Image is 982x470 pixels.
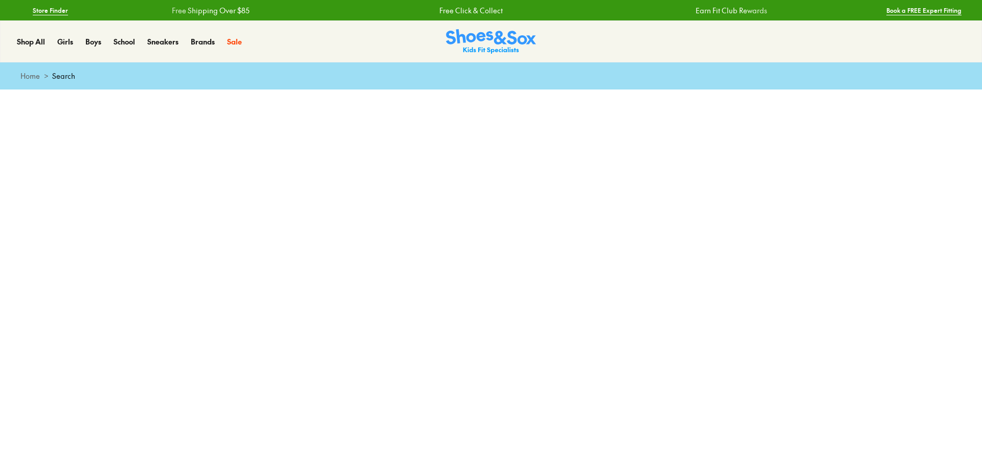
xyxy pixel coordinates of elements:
a: Free Shipping Over $85 [172,5,250,16]
a: Store Finder [20,1,68,19]
span: Book a FREE Expert Fitting [886,6,962,15]
span: Store Finder [33,6,68,15]
a: Earn Fit Club Rewards [696,5,767,16]
a: Shoes & Sox [446,29,536,54]
a: School [114,36,135,47]
span: Search [52,71,75,81]
a: Free Click & Collect [439,5,503,16]
a: Sneakers [147,36,178,47]
a: Girls [57,36,73,47]
a: Home [20,71,40,81]
img: SNS_Logo_Responsive.svg [446,29,536,54]
a: Book a FREE Expert Fitting [874,1,962,19]
a: Boys [85,36,101,47]
div: > [20,71,962,81]
a: Sale [227,36,242,47]
a: Shop All [17,36,45,47]
a: Brands [191,36,215,47]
